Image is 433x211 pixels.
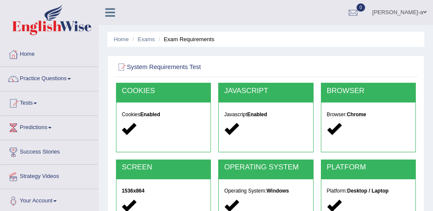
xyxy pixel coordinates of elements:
[0,165,98,186] a: Strategy Videos
[224,112,308,118] h5: Javascript
[140,112,160,118] strong: Enabled
[0,189,98,211] a: Your Account
[0,91,98,113] a: Tests
[0,67,98,88] a: Practice Questions
[156,35,214,43] li: Exam Requirements
[116,62,302,73] h2: System Requirements Test
[224,87,308,95] h2: JAVASCRIPT
[0,140,98,162] a: Success Stories
[122,188,144,194] strong: 1536x864
[347,112,366,118] strong: Chrome
[347,188,388,194] strong: Desktop / Laptop
[327,163,410,172] h2: PLATFORM
[122,163,205,172] h2: SCREEN
[114,36,129,42] a: Home
[122,112,205,118] h5: Cookies
[224,188,308,194] h5: Operating System:
[266,188,289,194] strong: Windows
[327,112,410,118] h5: Browser:
[0,116,98,137] a: Predictions
[327,188,410,194] h5: Platform:
[0,42,98,64] a: Home
[122,87,205,95] h2: COOKIES
[138,36,155,42] a: Exams
[247,112,267,118] strong: Enabled
[224,163,308,172] h2: OPERATING SYSTEM
[357,3,365,12] span: 0
[327,87,410,95] h2: BROWSER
